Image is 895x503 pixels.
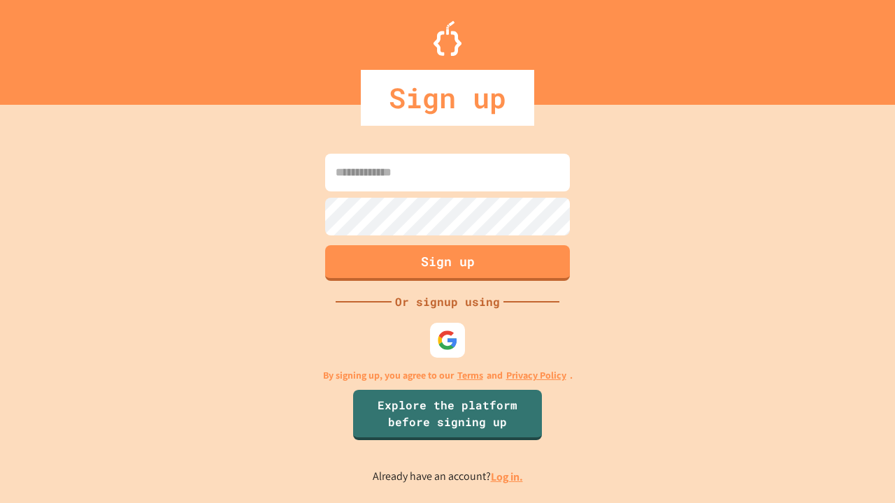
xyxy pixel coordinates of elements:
[434,21,461,56] img: Logo.svg
[353,390,542,440] a: Explore the platform before signing up
[506,368,566,383] a: Privacy Policy
[457,368,483,383] a: Terms
[323,368,573,383] p: By signing up, you agree to our and .
[373,468,523,486] p: Already have an account?
[437,330,458,351] img: google-icon.svg
[325,245,570,281] button: Sign up
[392,293,503,310] div: Or signup using
[361,70,534,126] div: Sign up
[491,469,523,484] a: Log in.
